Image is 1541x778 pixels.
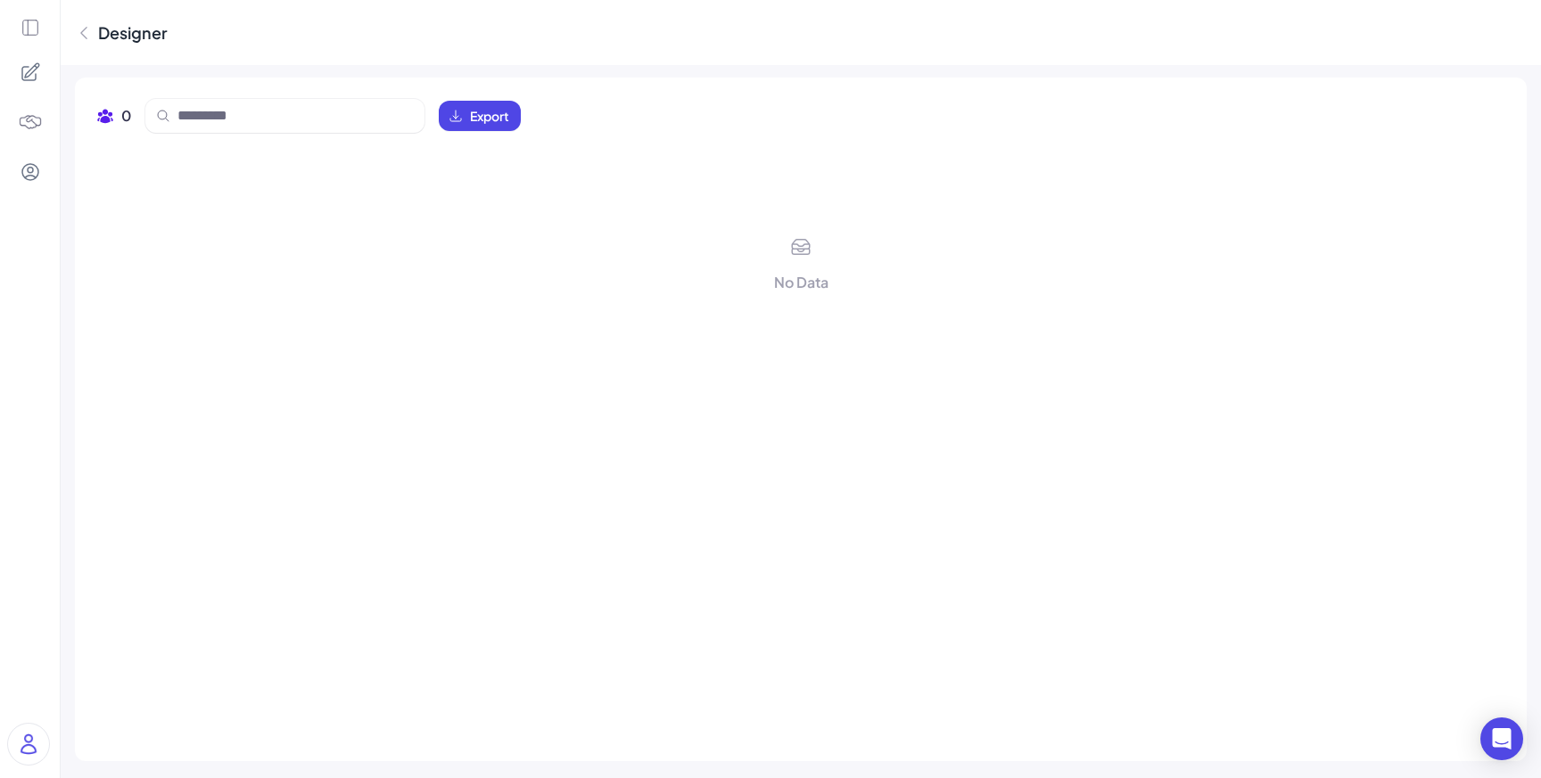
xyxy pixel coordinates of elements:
span: 0 [121,105,131,127]
div: Designer [98,20,168,45]
div: No Data [774,272,828,293]
div: Open Intercom Messenger [1480,717,1523,760]
span: Export [470,107,509,125]
img: user_logo.png [8,724,49,765]
button: Export [439,101,521,131]
img: 4blF7nbYMBMHBwcHBwcHBwcHBwcHBwcHB4es+Bd0DLy0SdzEZwAAAABJRU5ErkJggg== [18,110,43,135]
